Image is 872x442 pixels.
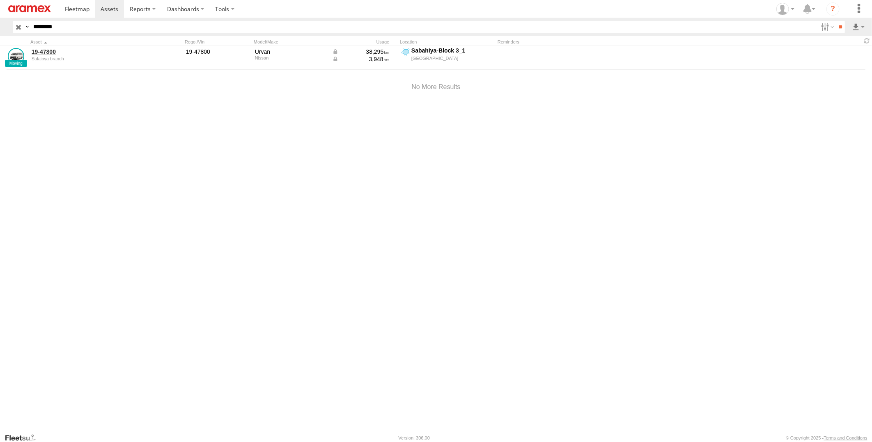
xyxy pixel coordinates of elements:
div: [GEOGRAPHIC_DATA] [411,55,493,61]
img: aramex-logo.svg [8,5,51,12]
div: Model/Make [254,39,328,45]
label: Export results as... [851,21,865,33]
i: ? [826,2,840,16]
div: Click to Sort [30,39,145,45]
div: 19-47800 [186,48,249,55]
a: 19-47800 [32,48,144,55]
div: Data from Vehicle CANbus [332,55,390,63]
label: Search Query [24,21,30,33]
span: Refresh [862,37,872,45]
div: undefined [32,56,144,61]
a: Terms and Conditions [824,435,867,440]
div: Sabahiya-Block 3_1 [411,47,493,54]
div: Version: 306.00 [399,435,430,440]
div: Nissan [255,55,326,60]
div: Urvan [255,48,326,55]
a: Visit our Website [5,434,42,442]
div: Rego./Vin [185,39,250,45]
div: © Copyright 2025 - [786,435,867,440]
div: Reminders [498,39,629,45]
label: Search Filter Options [818,21,835,33]
div: Gabriel Liwang [773,3,797,15]
a: View Asset Details [8,48,24,64]
div: Location [400,39,494,45]
div: Data from Vehicle CANbus [332,48,390,55]
div: Usage [331,39,397,45]
label: Click to View Current Location [400,47,494,69]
